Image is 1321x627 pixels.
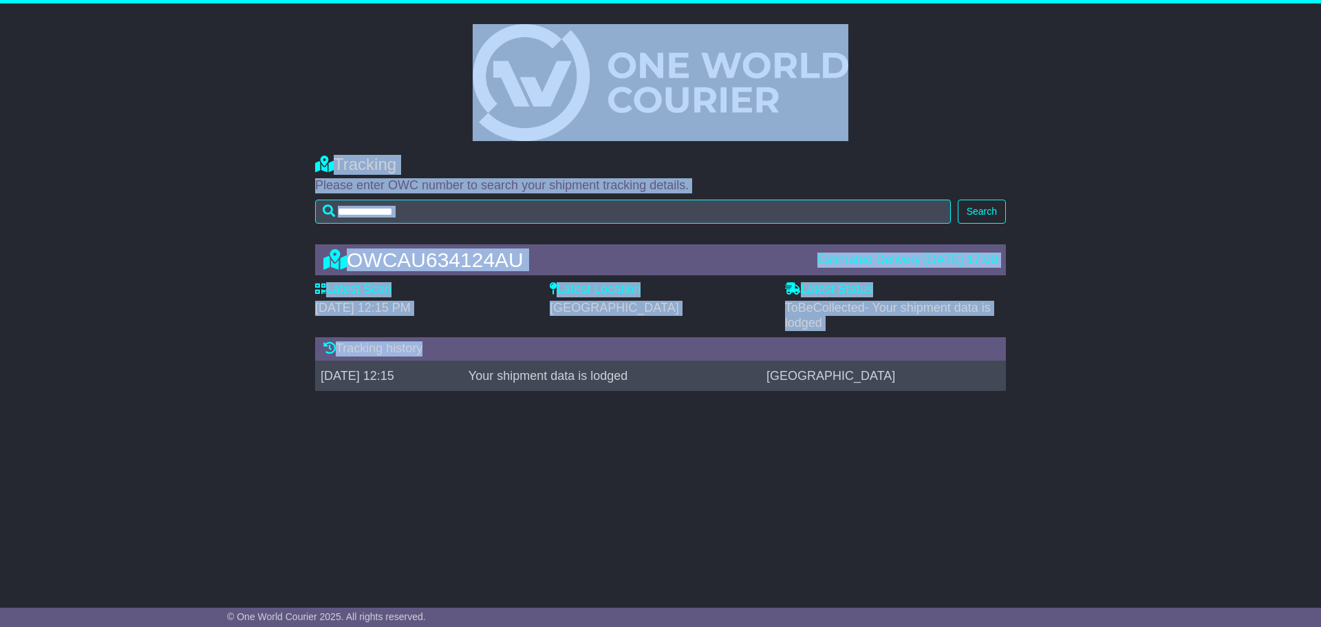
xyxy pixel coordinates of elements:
span: [GEOGRAPHIC_DATA] [550,301,678,315]
span: - Your shipment data is lodged [785,301,991,330]
div: Tracking [315,155,1006,175]
button: Search [958,200,1006,224]
label: Latest Scan [315,282,391,297]
img: Light [473,24,848,141]
label: Latest Status [785,282,873,297]
div: Tracking history [315,337,1006,361]
td: Your shipment data is lodged [463,361,761,391]
td: [GEOGRAPHIC_DATA] [761,361,1006,391]
p: Please enter OWC number to search your shipment tracking details. [315,178,1006,193]
div: OWCAU634124AU [316,248,810,271]
span: [DATE] 12:15 PM [315,301,411,315]
span: ToBeCollected [785,301,991,330]
span: © One World Courier 2025. All rights reserved. [227,611,426,622]
div: Estimated Delivery [DATE] 17:00 [817,253,998,268]
label: Latest Location [550,282,641,297]
td: [DATE] 12:15 [315,361,463,391]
